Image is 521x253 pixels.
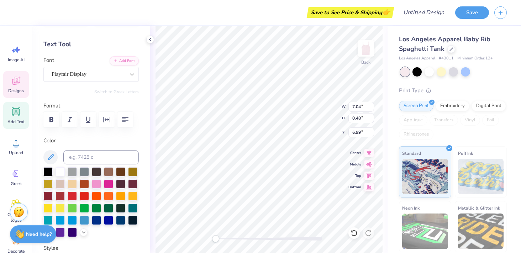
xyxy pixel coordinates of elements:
[348,162,361,167] span: Middle
[399,56,435,62] span: Los Angeles Apparel
[458,149,473,157] span: Puff Ink
[455,6,489,19] button: Save
[11,181,22,186] span: Greek
[458,204,500,212] span: Metallic & Glitter Ink
[7,119,25,125] span: Add Text
[436,101,469,111] div: Embroidery
[399,129,433,140] div: Rhinestones
[460,115,480,126] div: Vinyl
[309,7,392,18] div: Save to See Price & Shipping
[43,244,58,252] label: Styles
[361,59,370,65] div: Back
[482,115,499,126] div: Foil
[458,214,504,249] img: Metallic & Glitter Ink
[8,88,24,94] span: Designs
[402,159,448,194] img: Standard
[457,56,493,62] span: Minimum Order: 12 +
[399,101,433,111] div: Screen Print
[382,8,390,16] span: 👉
[458,159,504,194] img: Puff Ink
[402,204,420,212] span: Neon Ink
[8,57,25,63] span: Image AI
[110,56,139,65] button: Add Font
[9,150,23,156] span: Upload
[63,150,139,164] input: e.g. 7428 c
[348,150,361,156] span: Center
[212,235,219,242] div: Accessibility label
[402,149,421,157] span: Standard
[348,184,361,190] span: Bottom
[399,86,507,95] div: Print Type
[399,35,490,53] span: Los Angeles Apparel Baby Rib Spaghetti Tank
[430,115,458,126] div: Transfers
[43,56,54,64] label: Font
[43,102,139,110] label: Format
[439,56,454,62] span: # 43011
[472,101,506,111] div: Digital Print
[398,5,450,20] input: Untitled Design
[4,212,28,223] span: Clipart & logos
[348,173,361,179] span: Top
[43,137,139,145] label: Color
[94,89,139,95] button: Switch to Greek Letters
[359,41,373,56] img: Back
[26,231,52,238] strong: Need help?
[43,39,139,49] div: Text Tool
[402,214,448,249] img: Neon Ink
[399,115,427,126] div: Applique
